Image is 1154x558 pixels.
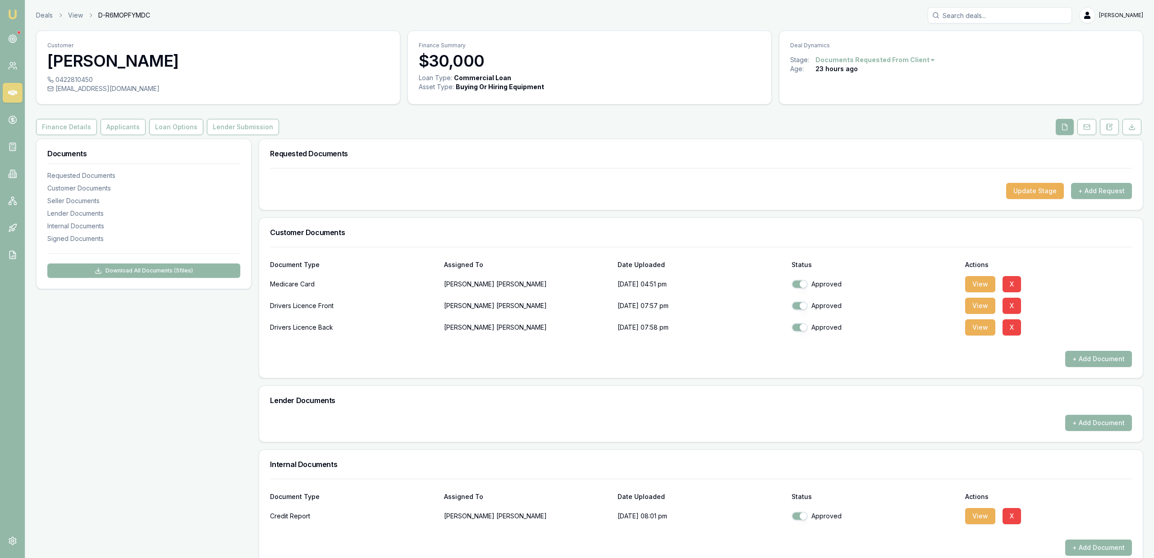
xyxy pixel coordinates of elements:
[47,42,389,49] p: Customer
[36,119,97,135] button: Finance Details
[444,507,611,525] p: [PERSON_NAME] [PERSON_NAME]
[47,52,389,70] h3: [PERSON_NAME]
[618,507,784,525] p: [DATE] 08:01 pm
[149,119,203,135] button: Loan Options
[792,512,958,521] div: Approved
[270,150,1132,157] h3: Requested Documents
[444,494,611,500] div: Assigned To
[456,82,544,91] div: Buying Or Hiring Equipment
[444,297,611,315] p: [PERSON_NAME] [PERSON_NAME]
[270,297,437,315] div: Drivers Licence Front
[792,494,958,500] div: Status
[270,461,1132,468] h3: Internal Documents
[1006,183,1064,199] button: Update Stage
[419,42,760,49] p: Finance Summary
[618,494,784,500] div: Date Uploaded
[790,42,1132,49] p: Deal Dynamics
[47,222,240,231] div: Internal Documents
[270,275,437,293] div: Medicare Card
[1071,183,1132,199] button: + Add Request
[270,318,437,336] div: Drivers Licence Back
[792,323,958,332] div: Approved
[207,119,279,135] button: Lender Submission
[270,262,437,268] div: Document Type
[47,263,240,278] button: Download All Documents (5files)
[444,262,611,268] div: Assigned To
[1003,276,1021,292] button: X
[928,7,1072,23] input: Search deals
[36,11,150,20] nav: breadcrumb
[419,82,454,91] div: Asset Type :
[99,119,147,135] a: Applicants
[7,9,18,20] img: emu-icon-u.png
[454,73,511,82] div: Commercial Loan
[965,276,995,292] button: View
[1065,415,1132,431] button: + Add Document
[47,234,240,243] div: Signed Documents
[1003,319,1021,336] button: X
[790,55,815,64] div: Stage:
[1003,298,1021,314] button: X
[1065,540,1132,556] button: + Add Document
[618,262,784,268] div: Date Uploaded
[36,11,53,20] a: Deals
[270,507,437,525] div: Credit Report
[1065,351,1132,367] button: + Add Document
[270,229,1132,236] h3: Customer Documents
[68,11,83,20] a: View
[147,119,205,135] a: Loan Options
[205,119,281,135] a: Lender Submission
[618,275,784,293] p: [DATE] 04:51 pm
[444,318,611,336] p: [PERSON_NAME] [PERSON_NAME]
[792,280,958,289] div: Approved
[792,301,958,310] div: Approved
[98,11,150,20] span: D-R6MOPFYMDC
[965,494,1132,500] div: Actions
[792,262,958,268] div: Status
[790,64,815,73] div: Age:
[47,171,240,180] div: Requested Documents
[1099,12,1143,19] span: [PERSON_NAME]
[618,297,784,315] p: [DATE] 07:57 pm
[618,318,784,336] p: [DATE] 07:58 pm
[815,55,936,64] button: Documents Requested From Client
[47,150,240,157] h3: Documents
[965,319,995,336] button: View
[270,397,1132,404] h3: Lender Documents
[270,494,437,500] div: Document Type
[47,184,240,193] div: Customer Documents
[444,275,611,293] p: [PERSON_NAME] [PERSON_NAME]
[419,73,452,82] div: Loan Type:
[47,196,240,205] div: Seller Documents
[965,508,995,524] button: View
[47,84,389,93] div: [EMAIL_ADDRESS][DOMAIN_NAME]
[101,119,146,135] button: Applicants
[1003,508,1021,524] button: X
[965,298,995,314] button: View
[47,209,240,218] div: Lender Documents
[815,64,858,73] div: 23 hours ago
[36,119,99,135] a: Finance Details
[47,75,389,84] div: 0422810450
[419,52,760,70] h3: $30,000
[965,262,1132,268] div: Actions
